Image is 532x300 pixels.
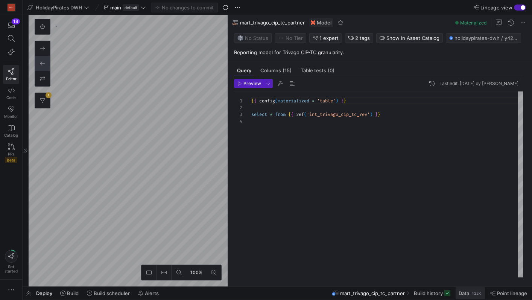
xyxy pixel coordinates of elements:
[446,33,521,43] button: holidaypirates-dwh / y42_holidaypirates_dwh_main / mart_trivago_cip_tc_partner
[240,20,305,26] span: mart_trivago_cip_tc_partner
[480,5,512,11] span: Lineage view
[283,68,292,73] span: (15)
[12,18,20,24] div: 18
[145,290,159,296] span: Alerts
[317,98,336,104] span: 'table'
[135,287,162,300] button: Alerts
[8,4,15,11] div: HG
[454,35,518,41] span: holidaypirates-dwh / y42_holidaypirates_dwh_main / mart_trivago_cip_tc_partner
[497,290,527,296] span: Point lineage
[234,49,529,56] p: Reporting model for Trivago CIP-TC granularity.
[251,111,267,117] span: select
[439,81,518,86] div: Last edit: [DATE] by [PERSON_NAME]
[460,20,486,26] span: Materialized
[3,65,19,84] a: Editor
[234,79,264,88] button: Preview
[234,111,242,118] div: 3
[309,33,342,43] button: 1 expert
[278,35,284,41] img: No tier
[3,140,19,166] a: PRsBeta
[370,111,372,117] span: )
[234,33,272,43] button: No statusNo Status
[6,76,17,81] span: Editor
[386,35,439,41] span: Show in Asset Catalog
[237,35,268,41] span: No Status
[254,98,257,104] span: {
[307,111,370,117] span: 'int_trivago_cip_tc_rev'
[251,98,254,104] span: {
[296,111,304,117] span: ref
[3,122,19,140] a: Catalog
[336,98,338,104] span: )
[57,287,82,300] button: Build
[341,98,344,104] span: }
[414,290,443,296] span: Build history
[110,5,121,11] span: main
[237,35,243,41] img: No status
[278,98,309,104] span: materialized
[291,111,293,117] span: {
[328,68,334,73] span: (0)
[243,81,261,86] span: Preview
[4,133,18,137] span: Catalog
[275,33,306,43] button: No tierNo Tier
[3,103,19,122] a: Monitor
[123,5,139,11] span: default
[36,290,52,296] span: Deploy
[487,287,530,300] button: Point lineage
[3,247,19,276] button: Getstarted
[8,152,14,156] span: PRs
[3,18,19,32] button: 18
[84,287,133,300] button: Build scheduler
[234,97,242,104] div: 1
[6,95,16,100] span: Code
[317,20,331,26] span: Model
[5,264,18,273] span: Get started
[3,84,19,103] a: Code
[275,111,286,117] span: from
[459,290,469,296] span: Data
[375,111,378,117] span: }
[312,98,315,104] span: =
[275,98,278,104] span: (
[259,98,275,104] span: config
[410,287,454,300] button: Build history
[345,33,373,43] button: 2 tags
[67,290,79,296] span: Build
[301,68,334,73] span: Table tests
[278,35,303,41] span: No Tier
[319,35,339,41] span: 1 expert
[26,3,91,12] button: HolidayPirates DWH
[288,111,291,117] span: {
[311,20,315,25] img: undefined
[234,104,242,111] div: 2
[36,5,82,11] span: HolidayPirates DWH
[304,111,307,117] span: (
[378,111,380,117] span: }
[260,68,292,73] span: Columns
[94,290,130,296] span: Build scheduler
[340,290,405,296] span: mart_trivago_cip_tc_partner
[237,68,251,73] span: Query
[376,33,443,43] button: Show in Asset Catalog
[355,35,370,41] span: 2 tags
[344,98,346,104] span: }
[4,114,18,119] span: Monitor
[3,1,19,14] a: HG
[5,157,17,163] span: Beta
[455,287,485,300] button: Data422K
[234,118,242,125] div: 4
[471,290,482,296] div: 422K
[102,3,148,12] button: maindefault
